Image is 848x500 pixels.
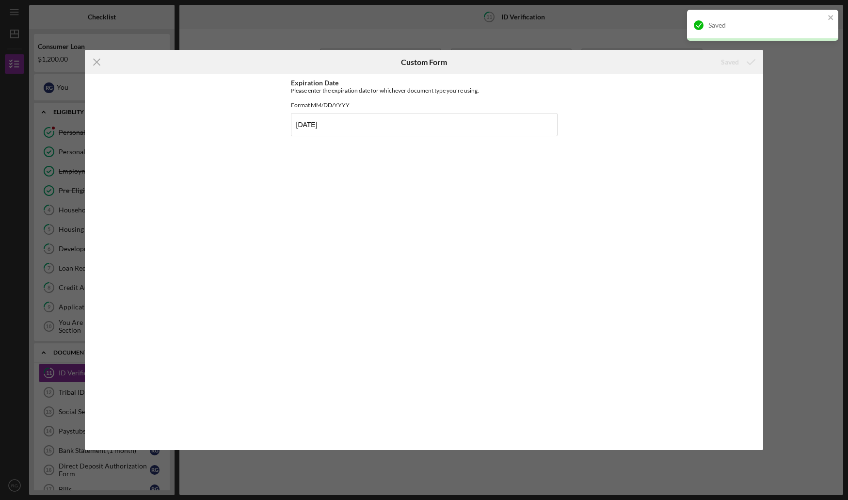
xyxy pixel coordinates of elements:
[401,58,447,66] h6: Custom Form
[291,79,338,87] label: Expiration Date
[708,21,825,29] div: Saved
[711,52,763,72] button: Saved
[721,52,739,72] div: Saved
[291,87,558,109] div: Please enter the expiration date for whichever document type you're using. Format MM/DD/YYYY
[828,14,834,23] button: close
